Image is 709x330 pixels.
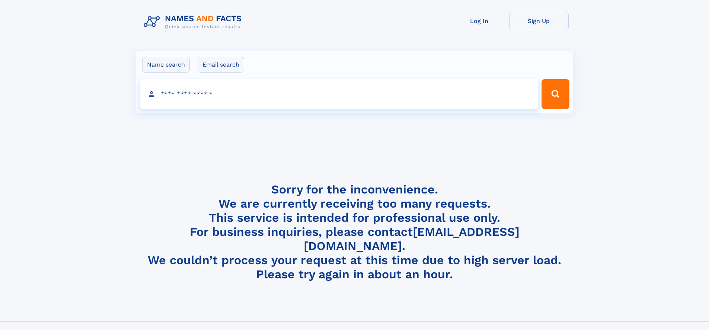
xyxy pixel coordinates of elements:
[141,12,248,32] img: Logo Names and Facts
[141,182,569,282] h4: Sorry for the inconvenience. We are currently receiving too many requests. This service is intend...
[142,57,190,73] label: Name search
[304,225,520,253] a: [EMAIL_ADDRESS][DOMAIN_NAME]
[140,79,539,109] input: search input
[509,12,569,30] a: Sign Up
[198,57,244,73] label: Email search
[542,79,569,109] button: Search Button
[450,12,509,30] a: Log In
